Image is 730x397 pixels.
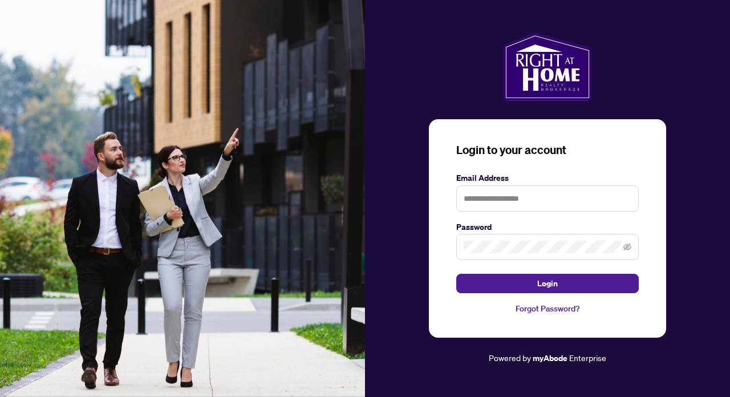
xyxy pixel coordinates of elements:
[456,142,639,158] h3: Login to your account
[456,221,639,233] label: Password
[533,352,567,364] a: myAbode
[503,33,591,101] img: ma-logo
[537,274,558,293] span: Login
[489,353,531,363] span: Powered by
[456,274,639,293] button: Login
[456,302,639,315] a: Forgot Password?
[623,243,631,251] span: eye-invisible
[569,353,606,363] span: Enterprise
[456,172,639,184] label: Email Address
